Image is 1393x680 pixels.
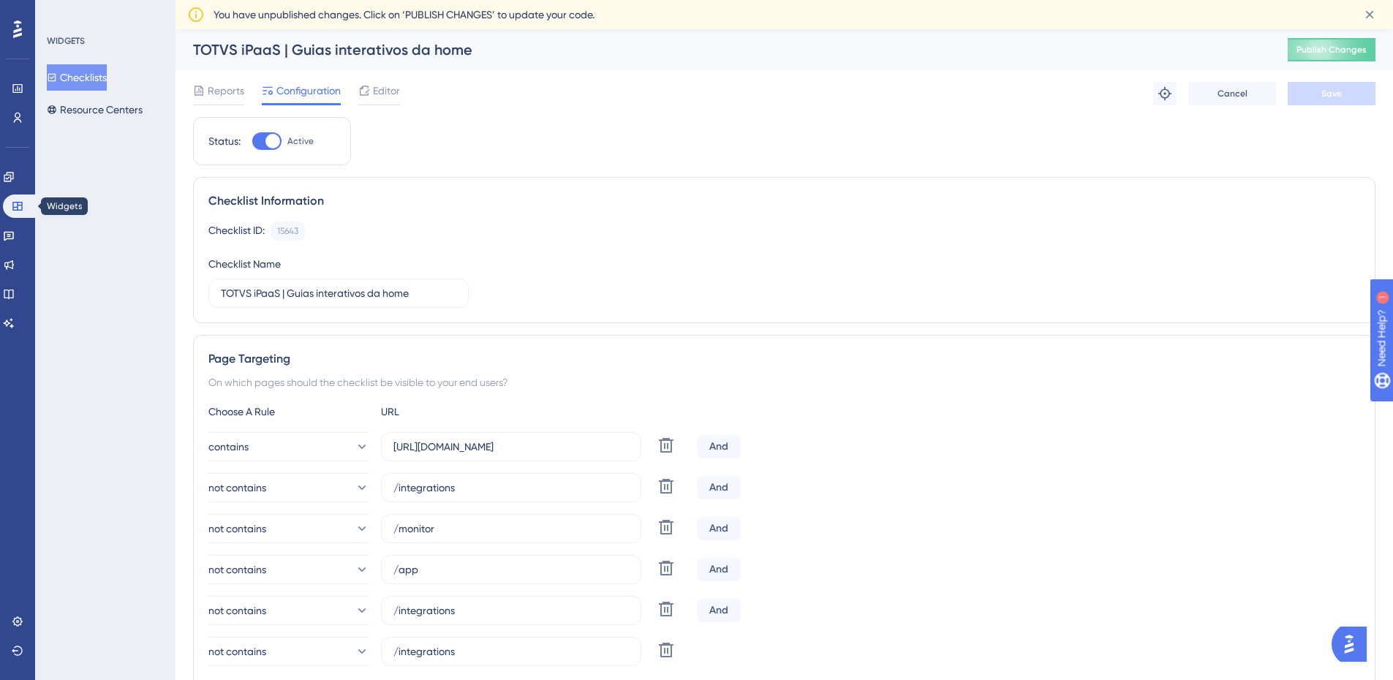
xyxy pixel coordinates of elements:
[208,643,266,660] span: not contains
[214,6,594,23] span: You have unpublished changes. Click on ‘PUBLISH CHANGES’ to update your code.
[393,602,629,619] input: yourwebsite.com/path
[277,225,298,237] div: 15643
[1321,88,1342,99] span: Save
[381,403,542,420] div: URL
[47,97,143,123] button: Resource Centers
[276,82,341,99] span: Configuration
[393,562,629,578] input: yourwebsite.com/path
[221,285,456,301] input: Type your Checklist name
[287,135,314,147] span: Active
[208,255,281,273] div: Checklist Name
[393,439,629,455] input: yourwebsite.com/path
[193,39,1251,60] div: TOTVS iPaaS | Guias interativos da home
[208,374,1360,391] div: On which pages should the checklist be visible to your end users?
[208,596,369,625] button: not contains
[208,350,1360,368] div: Page Targeting
[208,561,266,578] span: not contains
[208,514,369,543] button: not contains
[697,476,741,499] div: And
[208,438,249,456] span: contains
[208,637,369,666] button: not contains
[208,555,369,584] button: not contains
[47,64,107,91] button: Checklists
[1332,622,1375,666] iframe: UserGuiding AI Assistant Launcher
[208,403,369,420] div: Choose A Rule
[1296,44,1367,56] span: Publish Changes
[102,7,106,19] div: 1
[208,222,265,241] div: Checklist ID:
[208,473,369,502] button: not contains
[208,520,266,537] span: not contains
[1288,38,1375,61] button: Publish Changes
[1218,88,1247,99] span: Cancel
[697,517,741,540] div: And
[208,132,241,150] div: Status:
[1288,82,1375,105] button: Save
[373,82,400,99] span: Editor
[34,4,91,21] span: Need Help?
[393,480,629,496] input: yourwebsite.com/path
[697,435,741,458] div: And
[208,432,369,461] button: contains
[47,35,85,47] div: WIDGETS
[208,192,1360,210] div: Checklist Information
[208,479,266,496] span: not contains
[208,82,244,99] span: Reports
[208,602,266,619] span: not contains
[697,599,741,622] div: And
[393,643,629,660] input: yourwebsite.com/path
[393,521,629,537] input: yourwebsite.com/path
[1188,82,1276,105] button: Cancel
[697,558,741,581] div: And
